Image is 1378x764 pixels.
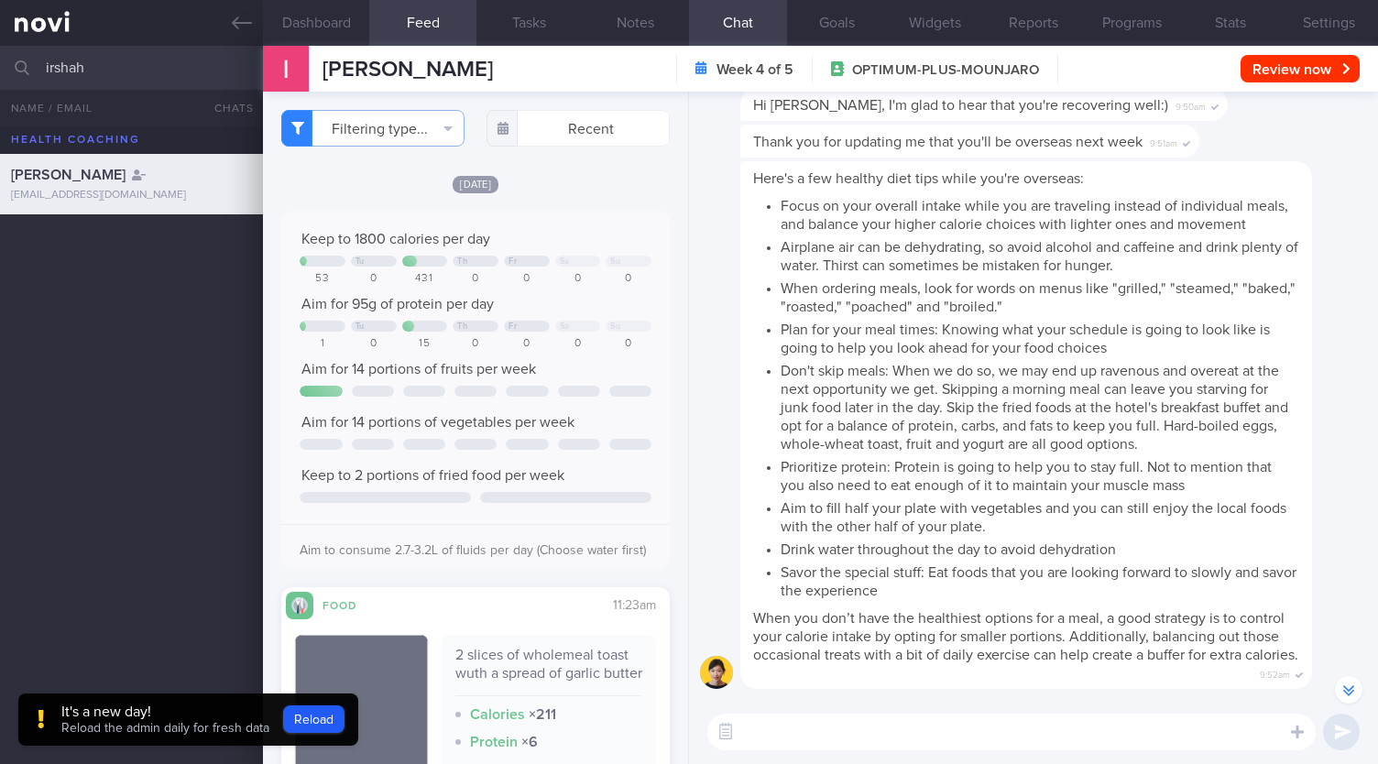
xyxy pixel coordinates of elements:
[402,337,448,351] div: 15
[300,272,345,286] div: 53
[301,362,536,377] span: Aim for 14 portions of fruits per week
[301,297,494,311] span: Aim for 95g of protein per day
[781,453,1299,495] li: Prioritize protein: Protein is going to help you to stay full. Not to mention that you also need ...
[781,559,1299,600] li: Savor the special stuff: Eat foods that you are looking forward to slowly and savor the experience
[457,256,467,267] div: Th
[606,337,651,351] div: 0
[610,322,620,332] div: Su
[457,322,467,332] div: Th
[351,337,397,351] div: 0
[610,256,620,267] div: Su
[300,544,646,557] span: Aim to consume 2.7-3.2L of fluids per day (Choose water first)
[555,337,601,351] div: 0
[453,272,498,286] div: 0
[323,59,493,81] span: [PERSON_NAME]
[301,468,564,483] span: Keep to 2 portions of fried food per week
[301,232,490,246] span: Keep to 1800 calories per day
[560,256,570,267] div: Sa
[61,722,269,735] span: Reload the admin daily for fresh data
[521,735,538,749] strong: × 6
[560,322,570,332] div: Sa
[781,192,1299,234] li: Focus on your overall intake while you are traveling instead of individual meals, and balance you...
[301,415,574,430] span: Aim for 14 portions of vegetables per week
[61,703,269,721] div: It's a new day!
[753,98,1168,113] span: Hi [PERSON_NAME], I'm glad to hear that you're recovering well:)
[504,272,550,286] div: 0
[11,168,126,182] span: [PERSON_NAME]
[852,61,1039,80] span: OPTIMUM-PLUS-MOUNJARO
[781,316,1299,357] li: Plan for your meal times: Knowing what your schedule is going to look like is going to help you l...
[753,611,1298,662] span: When you don’t have the healthiest options for a meal, a good strategy is to control your calorie...
[1176,96,1206,114] span: 9:50am
[355,322,365,332] div: Tu
[781,357,1299,453] li: Don't skip meals: When we do so, we may end up ravenous and overeat at the next opportunity we ge...
[529,707,556,722] strong: × 211
[190,90,263,126] button: Chats
[313,596,387,612] div: Food
[781,275,1299,316] li: When ordering meals, look for words on menus like "grilled," "steamed," "baked," "roasted," "poac...
[453,176,498,193] span: [DATE]
[355,256,365,267] div: Tu
[781,536,1299,559] li: Drink water throughout the day to avoid dehydration
[470,735,518,749] strong: Protein
[716,60,793,79] strong: Week 4 of 5
[1241,55,1360,82] button: Review now
[509,322,517,332] div: Fr
[781,234,1299,275] li: Airplane air can be dehydrating, so avoid alcohol and caffeine and drink plenty of water. Thirst ...
[283,705,344,733] button: Reload
[1150,133,1177,150] span: 9:51am
[555,272,601,286] div: 0
[11,189,252,202] div: [EMAIL_ADDRESS][DOMAIN_NAME]
[606,272,651,286] div: 0
[504,337,550,351] div: 0
[351,272,397,286] div: 0
[281,110,465,147] button: Filtering type...
[753,171,1084,186] span: Here's a few healthy diet tips while you're overseas:
[1260,664,1290,682] span: 9:52am
[753,135,1143,149] span: Thank you for updating me that you'll be overseas next week
[453,337,498,351] div: 0
[455,646,642,696] div: 2 slices of wholemeal toast wuth a spread of garlic butter
[781,495,1299,536] li: Aim to fill half your plate with vegetables and you can still enjoy the local foods with the othe...
[509,256,517,267] div: Fr
[613,599,656,612] span: 11:23am
[300,337,345,351] div: 1
[470,707,525,722] strong: Calories
[402,272,448,286] div: 431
